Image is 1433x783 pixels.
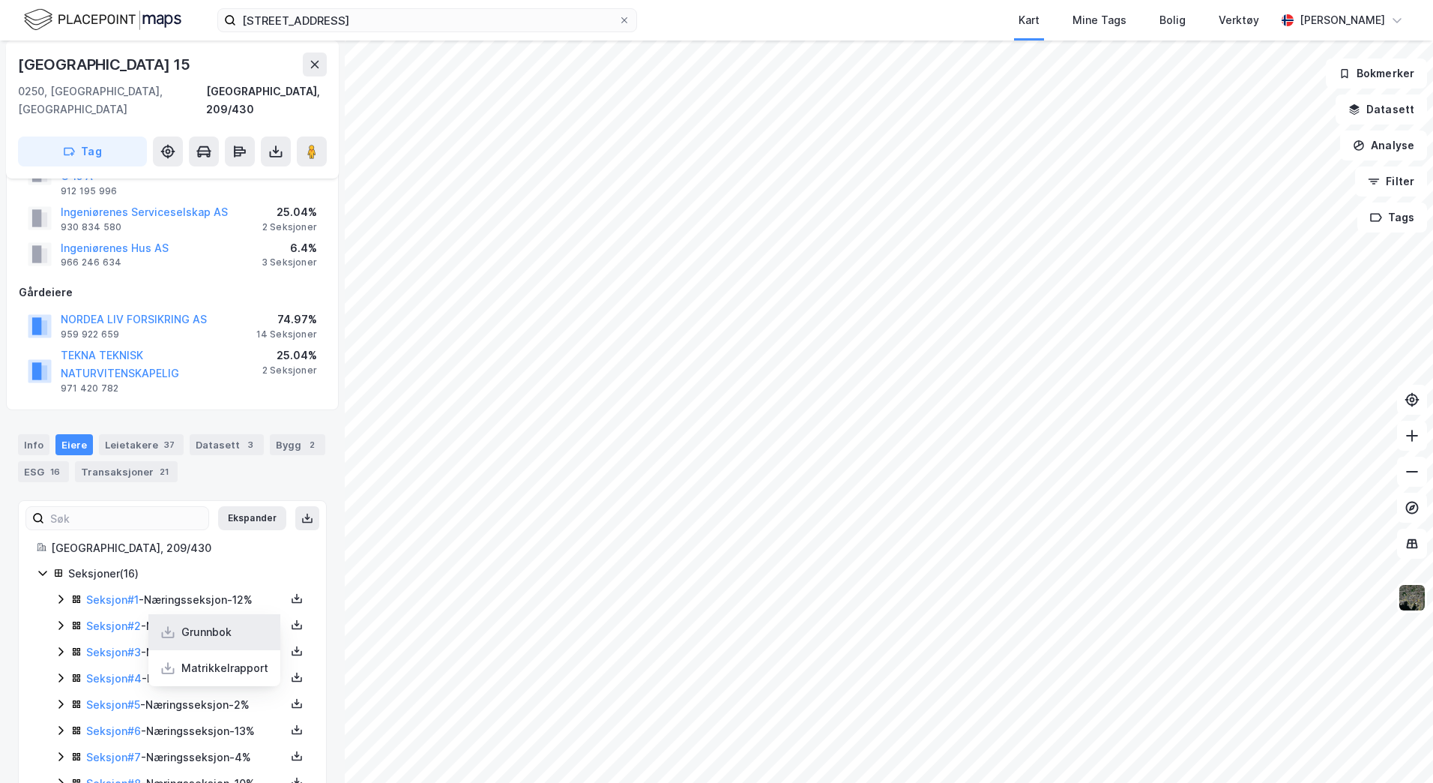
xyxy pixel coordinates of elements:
div: 25.04% [262,203,317,221]
div: [GEOGRAPHIC_DATA], 209/430 [206,82,327,118]
div: 2 Seksjoner [262,221,317,233]
button: Filter [1355,166,1427,196]
div: 74.97% [256,310,317,328]
div: - Næringsseksjon - 3% [86,643,286,661]
div: Eiere [55,434,93,455]
div: 14 Seksjoner [256,328,317,340]
div: 16 [47,464,63,479]
div: 6.4% [262,239,317,257]
button: Analyse [1340,130,1427,160]
a: Seksjon#3 [86,646,141,658]
div: Datasett [190,434,264,455]
div: Kart [1019,11,1040,29]
button: Ekspander [218,506,286,530]
div: 21 [157,464,172,479]
div: 930 834 580 [61,221,121,233]
a: Seksjon#6 [86,724,141,737]
div: [GEOGRAPHIC_DATA] 15 [18,52,193,76]
img: logo.f888ab2527a4732fd821a326f86c7f29.svg [24,7,181,33]
div: Gårdeiere [19,283,326,301]
div: Leietakere [99,434,184,455]
div: 2 [304,437,319,452]
div: - Næringsseksjon - 2% [86,696,286,714]
div: Mine Tags [1073,11,1126,29]
input: Søk [44,507,208,529]
div: - Næringsseksjon - 12% [86,591,286,609]
div: Bolig [1159,11,1186,29]
button: Datasett [1336,94,1427,124]
div: - Næringsseksjon - 3% [86,617,286,635]
div: 966 246 634 [61,256,121,268]
div: - Næringsseksjon - 13% [86,722,286,740]
div: Bygg [270,434,325,455]
button: Tag [18,136,147,166]
div: 0250, [GEOGRAPHIC_DATA], [GEOGRAPHIC_DATA] [18,82,206,118]
div: ESG [18,461,69,482]
div: 3 Seksjoner [262,256,317,268]
div: Verktøy [1219,11,1259,29]
a: Seksjon#4 [86,672,142,685]
img: 9k= [1398,583,1426,612]
div: Transaksjoner [75,461,178,482]
div: - Næringsseksjon - 12% [86,670,286,688]
a: Seksjon#2 [86,619,141,632]
a: Seksjon#1 [86,593,139,606]
div: Seksjoner ( 16 ) [68,565,308,583]
div: Matrikkelrapport [181,659,268,677]
div: 971 420 782 [61,382,118,394]
div: - Næringsseksjon - 4% [86,748,286,766]
div: 25.04% [262,346,317,364]
div: 3 [243,437,258,452]
div: [PERSON_NAME] [1300,11,1385,29]
div: 959 922 659 [61,328,119,340]
iframe: Chat Widget [1358,711,1433,783]
a: Seksjon#7 [86,751,141,763]
div: Kontrollprogram for chat [1358,711,1433,783]
a: Seksjon#5 [86,698,140,711]
div: Info [18,434,49,455]
div: Grunnbok [181,623,232,641]
input: Søk på adresse, matrikkel, gårdeiere, leietakere eller personer [236,9,618,31]
div: 912 195 996 [61,185,117,197]
button: Bokmerker [1326,58,1427,88]
button: Tags [1357,202,1427,232]
div: [GEOGRAPHIC_DATA], 209/430 [51,539,308,557]
div: 37 [161,437,178,452]
div: 2 Seksjoner [262,364,317,376]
